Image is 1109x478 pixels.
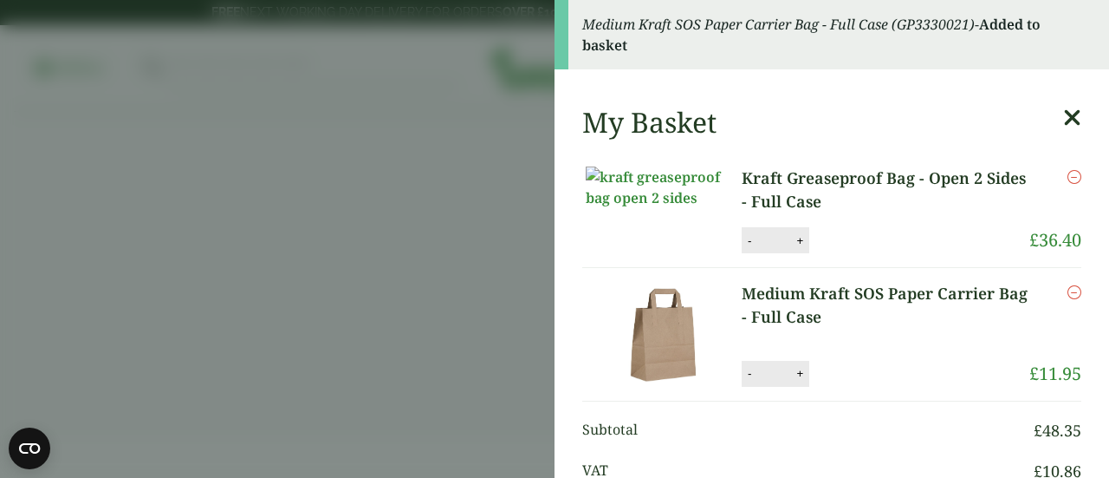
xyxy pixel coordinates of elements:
[1029,228,1081,252] bdi: 36.40
[743,366,756,381] button: -
[1067,167,1081,187] a: Remove this item
[1029,228,1039,252] span: £
[743,233,756,248] button: -
[582,15,975,34] em: Medium Kraft SOS Paper Carrier Bag - Full Case (GP3330021)
[1067,282,1081,303] a: Remove this item
[1034,420,1042,441] span: £
[582,106,717,139] h2: My Basket
[9,428,50,469] button: Open CMP widget
[586,282,742,386] img: Medium Kraft SOS Paper Carrier Bag-Full Case-0
[791,233,808,248] button: +
[1034,420,1081,441] bdi: 48.35
[582,419,1034,442] span: Subtotal
[742,282,1029,329] a: Medium Kraft SOS Paper Carrier Bag - Full Case
[1029,362,1039,385] span: £
[1029,362,1081,385] bdi: 11.95
[742,167,1029,213] a: Kraft Greaseproof Bag - Open 2 Sides - Full Case
[586,167,742,208] img: kraft greaseproof bag open 2 sides
[791,366,808,381] button: +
